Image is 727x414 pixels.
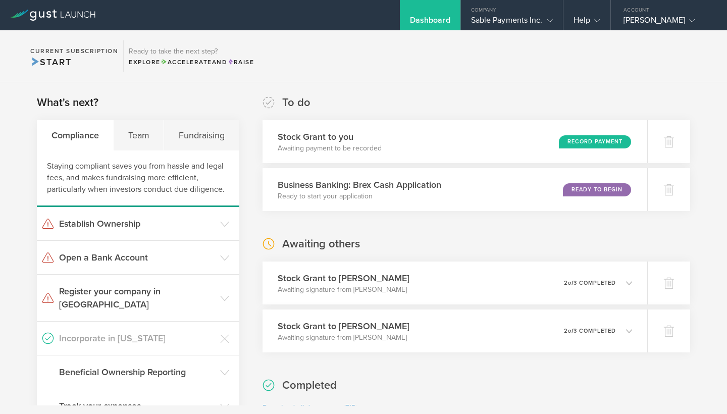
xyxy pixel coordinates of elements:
p: Awaiting payment to be recorded [278,143,382,153]
span: and [161,59,228,66]
div: Explore [129,58,254,67]
h3: Stock Grant to [PERSON_NAME] [278,272,409,285]
div: Ready to take the next step?ExploreAccelerateandRaise [123,40,259,72]
h3: Register your company in [GEOGRAPHIC_DATA] [59,285,215,311]
div: Help [574,15,600,30]
div: Record Payment [559,135,631,148]
h2: Awaiting others [282,237,360,251]
p: Awaiting signature from [PERSON_NAME] [278,333,409,343]
div: [PERSON_NAME] [624,15,709,30]
em: of [568,328,574,334]
h3: Stock Grant to you [278,130,382,143]
div: Ready to Begin [563,183,631,196]
div: Team [114,120,164,150]
h3: Business Banking: Brex Cash Application [278,178,441,191]
div: Compliance [37,120,114,150]
span: Start [30,57,71,68]
h2: What's next? [37,95,98,110]
h3: Open a Bank Account [59,251,215,264]
h3: Beneficial Ownership Reporting [59,366,215,379]
h2: Completed [282,378,337,393]
h3: Stock Grant to [PERSON_NAME] [278,320,409,333]
div: Sable Payments Inc. [471,15,553,30]
p: Awaiting signature from [PERSON_NAME] [278,285,409,295]
a: Download all documents (ZIP) [263,403,358,412]
p: Ready to start your application [278,191,441,201]
h3: Incorporate in [US_STATE] [59,332,215,345]
em: of [568,280,574,286]
h3: Ready to take the next step? [129,48,254,55]
h3: Establish Ownership [59,217,215,230]
span: Accelerate [161,59,212,66]
div: Business Banking: Brex Cash ApplicationReady to start your applicationReady to Begin [263,168,647,211]
div: Fundraising [164,120,239,150]
iframe: Chat Widget [677,366,727,414]
p: 2 3 completed [564,280,616,286]
h3: Track your expenses [59,399,215,412]
h2: Current Subscription [30,48,118,54]
div: Staying compliant saves you from hassle and legal fees, and makes fundraising more efficient, par... [37,150,239,207]
span: Raise [227,59,254,66]
div: Stock Grant to youAwaiting payment to be recordedRecord Payment [263,120,647,163]
div: Dashboard [410,15,450,30]
p: 2 3 completed [564,328,616,334]
h2: To do [282,95,310,110]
